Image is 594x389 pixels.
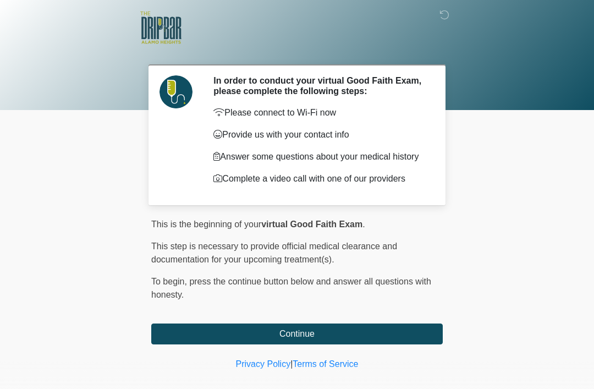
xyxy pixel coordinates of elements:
img: Agent Avatar [159,75,193,108]
span: This step is necessary to provide official medical clearance and documentation for your upcoming ... [151,242,397,264]
span: This is the beginning of your [151,220,261,229]
p: Complete a video call with one of our providers [213,172,426,185]
a: | [290,359,293,369]
a: Privacy Policy [236,359,291,369]
p: Please connect to Wi-Fi now [213,106,426,119]
span: To begin, [151,277,189,286]
p: Answer some questions about your medical history [213,150,426,163]
strong: virtual Good Faith Exam [261,220,362,229]
a: Terms of Service [293,359,358,369]
img: The DRIPBaR - Alamo Heights Logo [140,8,182,47]
button: Continue [151,324,443,344]
span: . [362,220,365,229]
h2: In order to conduct your virtual Good Faith Exam, please complete the following steps: [213,75,426,96]
span: press the continue button below and answer all questions with honesty. [151,277,431,299]
p: Provide us with your contact info [213,128,426,141]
